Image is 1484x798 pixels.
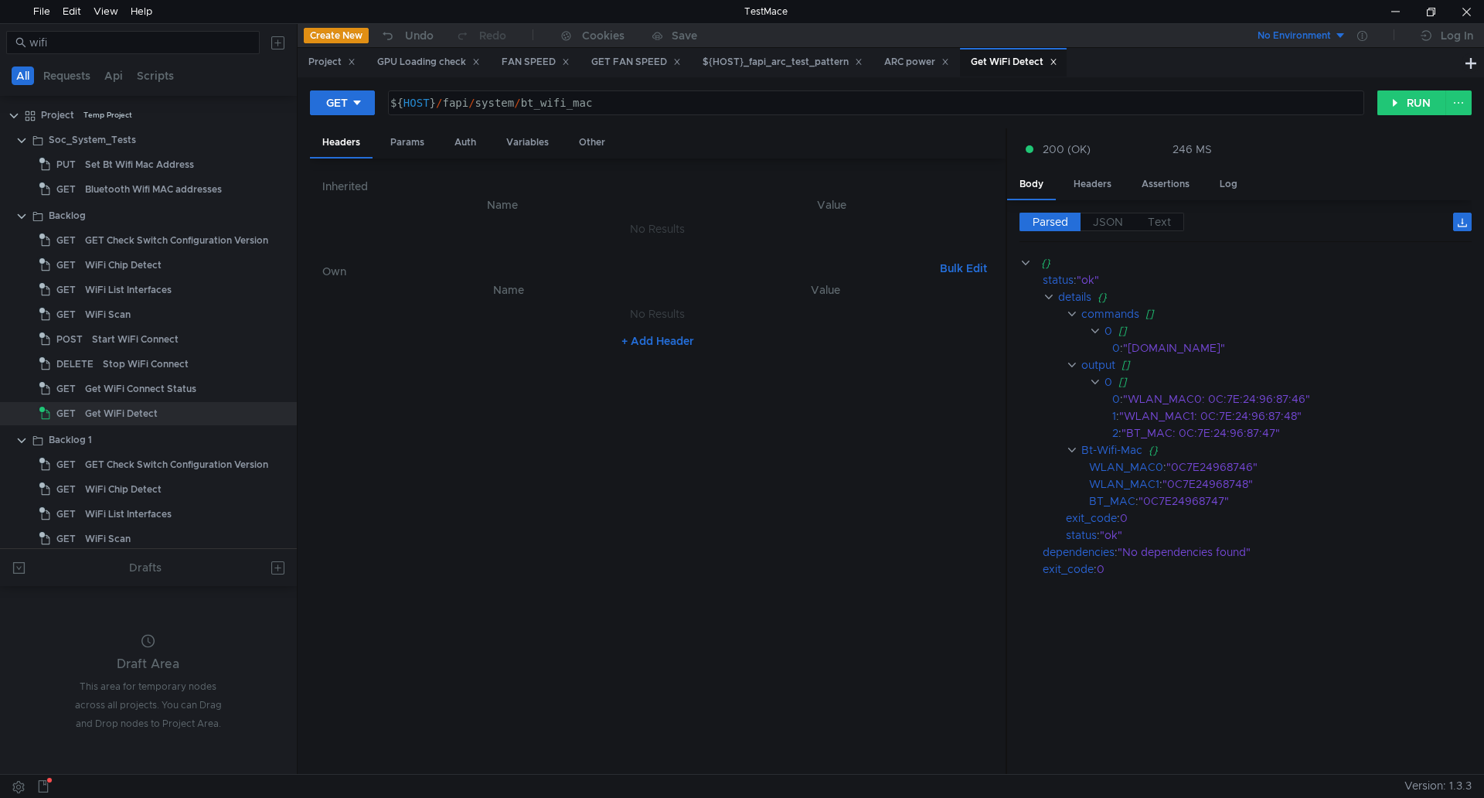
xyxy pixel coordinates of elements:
[1043,544,1472,561] div: :
[502,54,570,70] div: FAN SPEED
[1118,373,1451,390] div: []
[322,262,934,281] h6: Own
[56,328,83,351] span: POST
[1122,356,1452,373] div: []
[85,527,131,551] div: WiFi Scan
[1112,339,1120,356] div: 0
[132,66,179,85] button: Scripts
[56,303,76,326] span: GET
[56,377,76,401] span: GET
[49,204,86,227] div: Backlog
[1404,775,1472,797] span: Version: 1.3.3
[85,303,131,326] div: WiFi Scan
[630,222,685,236] nz-embed-empty: No Results
[335,196,670,214] th: Name
[369,24,444,47] button: Undo
[85,377,196,401] div: Get WiFi Connect Status
[41,104,74,127] div: Project
[669,281,981,299] th: Value
[310,90,375,115] button: GET
[615,332,700,350] button: + Add Header
[103,353,189,376] div: Stop WiFi Connect
[1043,141,1091,158] span: 200 (OK)
[1166,459,1455,476] div: "0C7E24968746"
[1123,390,1451,408] div: "WLAN_MAC0: 0C:7E:24:96:87:46"
[1041,254,1450,271] div: {}
[567,128,618,157] div: Other
[1089,476,1159,493] div: WLAN_MAC1
[1043,561,1094,578] div: exit_code
[1122,425,1451,442] div: "BT_MAC: 0C:7E:24:96:87:47"
[934,259,993,278] button: Bulk Edit
[1100,527,1452,544] div: "ok"
[1129,170,1202,199] div: Assertions
[56,254,76,277] span: GET
[310,128,373,159] div: Headers
[405,26,434,45] div: Undo
[1043,544,1115,561] div: dependencies
[1239,23,1346,48] button: No Environment
[304,28,369,43] button: Create New
[377,54,480,70] div: GPU Loading check
[49,128,136,152] div: Soc_System_Tests
[378,128,437,157] div: Params
[1112,390,1120,408] div: 0
[1098,288,1452,305] div: {}
[83,104,132,127] div: Temp Project
[326,94,348,111] div: GET
[1043,271,1074,288] div: status
[1043,561,1472,578] div: :
[56,402,76,425] span: GET
[1089,459,1472,476] div: :
[1033,215,1068,229] span: Parsed
[1139,493,1453,510] div: "0C7E24968747"
[1058,288,1091,305] div: details
[29,34,250,51] input: Search...
[129,558,162,577] div: Drafts
[85,153,194,176] div: Set Bt Wifi Mac Address
[1066,527,1097,544] div: status
[322,177,993,196] h6: Inherited
[100,66,128,85] button: Api
[1120,510,1453,527] div: 0
[672,30,697,41] div: Save
[56,527,76,551] span: GET
[670,196,993,214] th: Value
[1112,425,1118,442] div: 2
[1043,271,1472,288] div: :
[56,178,76,201] span: GET
[85,503,172,526] div: WiFi List Interfaces
[1077,271,1452,288] div: "ok"
[884,54,949,70] div: ARC power
[56,503,76,526] span: GET
[1061,170,1124,199] div: Headers
[1145,305,1453,322] div: []
[56,278,76,302] span: GET
[1066,527,1472,544] div: :
[85,478,162,501] div: WiFi Chip Detect
[1093,215,1123,229] span: JSON
[1112,339,1472,356] div: :
[1173,142,1212,156] div: 246 MS
[39,66,95,85] button: Requests
[347,281,669,299] th: Name
[1148,215,1171,229] span: Text
[1112,408,1116,425] div: 1
[494,128,561,157] div: Variables
[56,353,94,376] span: DELETE
[1007,170,1056,200] div: Body
[1118,322,1451,339] div: []
[1089,493,1472,510] div: :
[1112,425,1472,442] div: :
[442,128,488,157] div: Auth
[1089,459,1163,476] div: WLAN_MAC0
[308,54,356,70] div: Project
[1104,373,1112,390] div: 0
[971,54,1057,70] div: Get WiFi Detect
[12,66,34,85] button: All
[56,229,76,252] span: GET
[703,54,863,70] div: ${HOST}_fapi_arc_test_pattern
[582,26,625,45] div: Cookies
[591,54,681,70] div: GET FAN SPEED
[85,453,268,476] div: GET Check Switch Configuration Version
